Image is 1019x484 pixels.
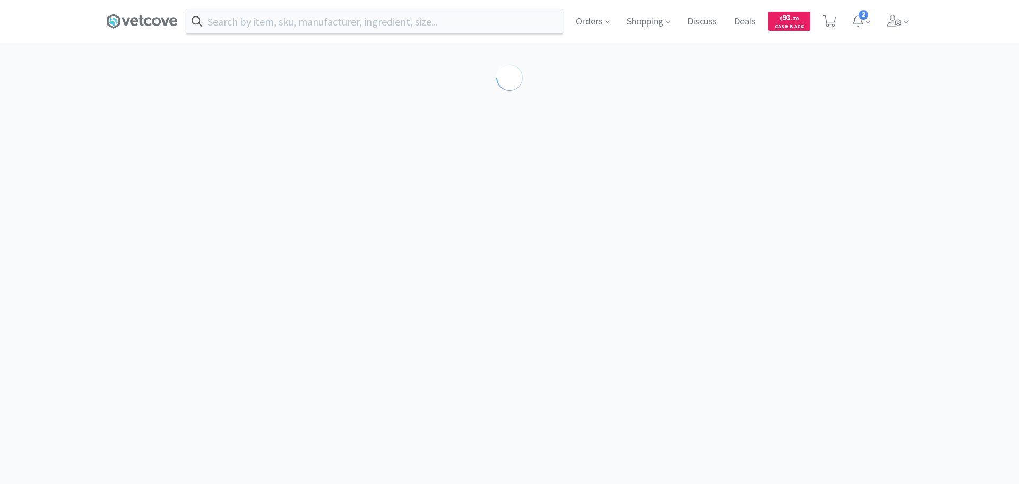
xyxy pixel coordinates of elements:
[859,10,868,20] span: 2
[791,15,799,22] span: . 70
[730,17,760,27] a: Deals
[768,7,810,36] a: $93.70Cash Back
[780,12,799,22] span: 93
[683,17,721,27] a: Discuss
[775,24,804,31] span: Cash Back
[780,15,782,22] span: $
[186,9,563,33] input: Search by item, sku, manufacturer, ingredient, size...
